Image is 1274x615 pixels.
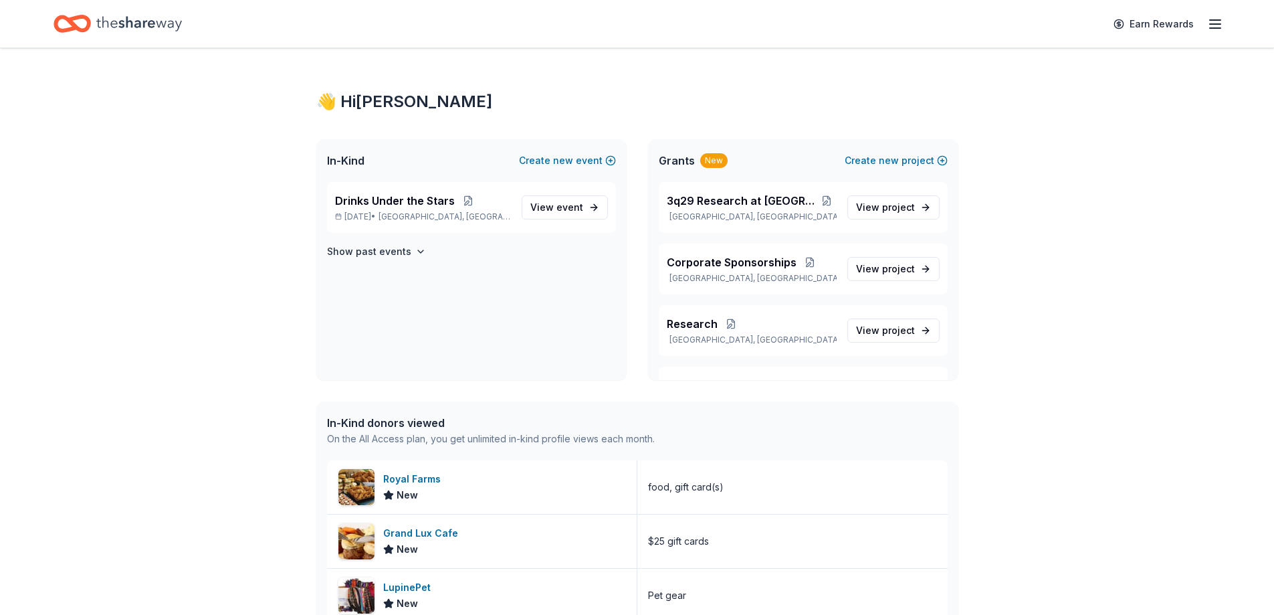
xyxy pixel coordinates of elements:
[522,195,608,219] a: View event
[530,199,583,215] span: View
[327,244,411,260] h4: Show past events
[383,580,436,596] div: LupinePet
[338,523,375,559] img: Image for Grand Lux Cafe
[882,263,915,274] span: project
[659,153,695,169] span: Grants
[397,541,418,557] span: New
[700,153,728,168] div: New
[327,415,655,431] div: In-Kind donors viewed
[648,588,686,604] div: Pet gear
[54,8,182,39] a: Home
[327,244,426,260] button: Show past events
[556,201,583,213] span: event
[338,469,375,505] img: Image for Royal Farms
[667,377,740,393] span: Virtual Events
[856,323,915,339] span: View
[847,257,940,281] a: View project
[879,153,899,169] span: new
[327,431,655,447] div: On the All Access plan, you get unlimited in-kind profile views each month.
[335,211,511,222] p: [DATE] •
[397,596,418,612] span: New
[667,254,797,270] span: Corporate Sponsorships
[553,153,573,169] span: new
[379,211,510,222] span: [GEOGRAPHIC_DATA], [GEOGRAPHIC_DATA]
[856,199,915,215] span: View
[383,471,446,487] div: Royal Farms
[335,193,455,209] span: Drinks Under the Stars
[667,273,837,284] p: [GEOGRAPHIC_DATA], [GEOGRAPHIC_DATA]
[327,153,364,169] span: In-Kind
[847,195,940,219] a: View project
[1105,12,1202,36] a: Earn Rewards
[667,316,718,332] span: Research
[847,319,940,343] a: View project
[338,578,375,614] img: Image for LupinePet
[882,325,915,336] span: project
[667,193,817,209] span: 3q29 Research at [GEOGRAPHIC_DATA]
[316,91,958,112] div: 👋 Hi [PERSON_NAME]
[667,211,837,222] p: [GEOGRAPHIC_DATA], [GEOGRAPHIC_DATA]
[383,525,463,541] div: Grand Lux Cafe
[845,153,948,169] button: Createnewproject
[882,201,915,213] span: project
[648,479,724,495] div: food, gift card(s)
[648,533,709,549] div: $25 gift cards
[397,487,418,503] span: New
[856,261,915,277] span: View
[519,153,616,169] button: Createnewevent
[667,335,837,345] p: [GEOGRAPHIC_DATA], [GEOGRAPHIC_DATA]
